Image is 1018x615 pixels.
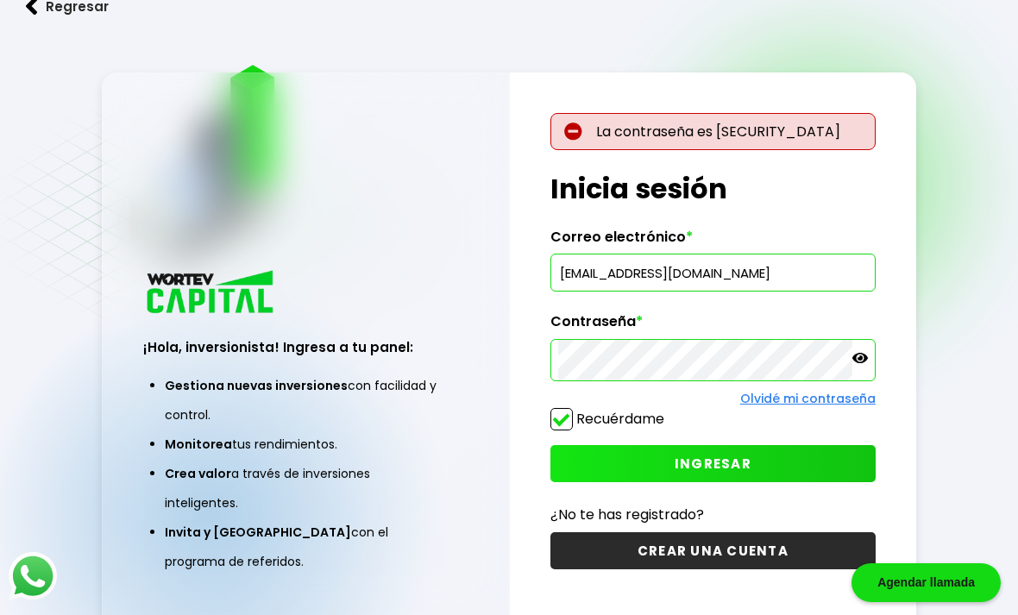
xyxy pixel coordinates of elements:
input: hola@wortev.capital [558,254,868,291]
span: Monitorea [165,436,232,453]
li: tus rendimientos. [165,430,447,459]
span: Crea valor [165,465,231,482]
button: INGRESAR [550,445,876,482]
img: logos_whatsapp-icon.242b2217.svg [9,552,57,600]
span: Gestiona nuevas inversiones [165,377,348,394]
p: La contraseña es [SECURITY_DATA] [550,113,876,150]
label: Correo electrónico [550,229,876,254]
img: logo_wortev_capital [143,268,280,319]
h1: Inicia sesión [550,168,876,210]
button: CREAR UNA CUENTA [550,532,876,569]
label: Contraseña [550,313,876,339]
p: ¿No te has registrado? [550,504,876,525]
li: con el programa de referidos. [165,518,447,576]
span: Invita y [GEOGRAPHIC_DATA] [165,524,351,541]
a: ¿No te has registrado?CREAR UNA CUENTA [550,504,876,569]
div: Agendar llamada [851,563,1001,602]
label: Recuérdame [576,409,664,429]
img: error-circle.027baa21.svg [564,122,582,141]
li: con facilidad y control. [165,371,447,430]
a: Olvidé mi contraseña [740,390,876,407]
li: a través de inversiones inteligentes. [165,459,447,518]
span: INGRESAR [675,455,751,473]
h3: ¡Hola, inversionista! Ingresa a tu panel: [143,337,468,357]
